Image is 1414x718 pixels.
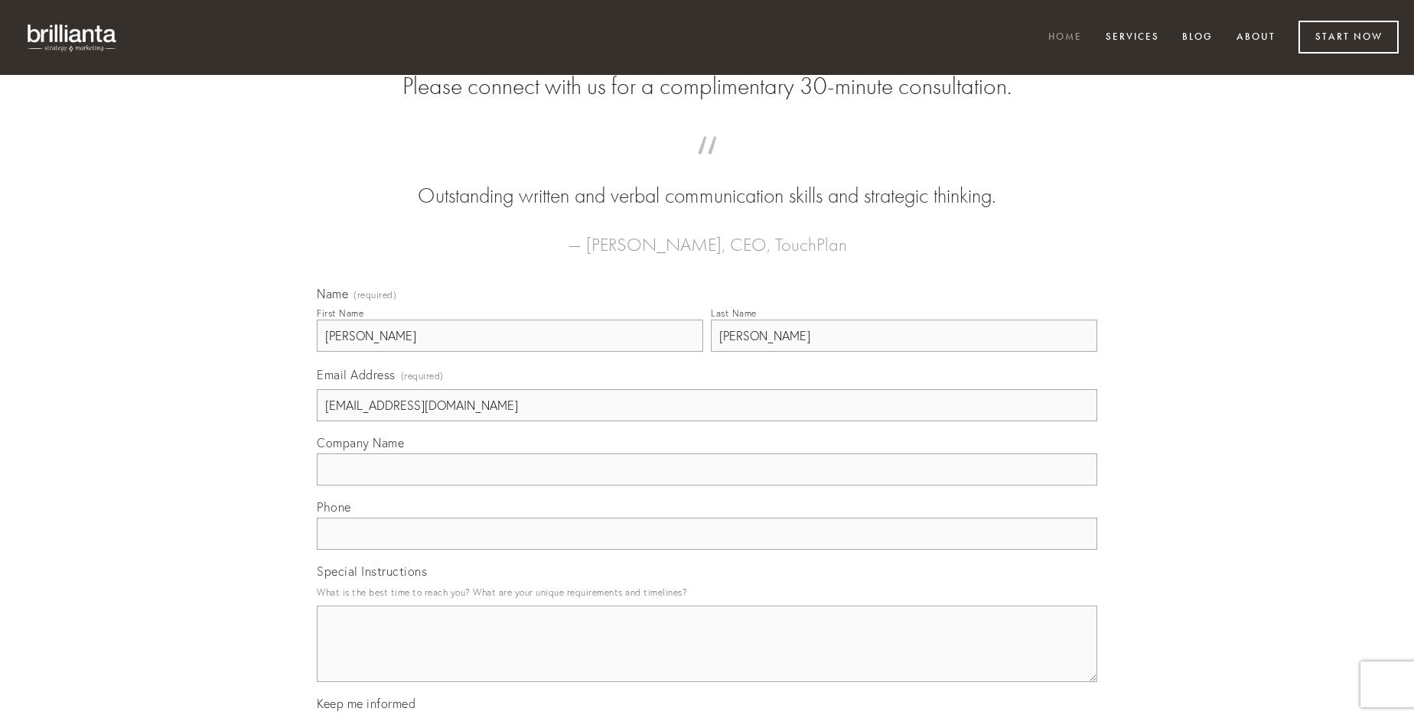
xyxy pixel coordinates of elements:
[1172,25,1223,50] a: Blog
[317,582,1097,603] p: What is the best time to reach you? What are your unique requirements and timelines?
[317,499,351,515] span: Phone
[341,211,1073,260] figcaption: — [PERSON_NAME], CEO, TouchPlan
[15,15,130,60] img: brillianta - research, strategy, marketing
[1038,25,1092,50] a: Home
[1227,25,1285,50] a: About
[341,151,1073,181] span: “
[317,72,1097,101] h2: Please connect with us for a complimentary 30-minute consultation.
[711,307,757,319] div: Last Name
[1096,25,1169,50] a: Services
[317,435,404,450] span: Company Name
[317,286,348,301] span: Name
[317,696,415,711] span: Keep me informed
[341,151,1073,211] blockquote: Outstanding written and verbal communication skills and strategic thinking.
[317,307,363,319] div: First Name
[1298,21,1399,54] a: Start Now
[401,365,444,386] span: (required)
[353,291,396,300] span: (required)
[317,564,427,579] span: Special Instructions
[317,367,396,382] span: Email Address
